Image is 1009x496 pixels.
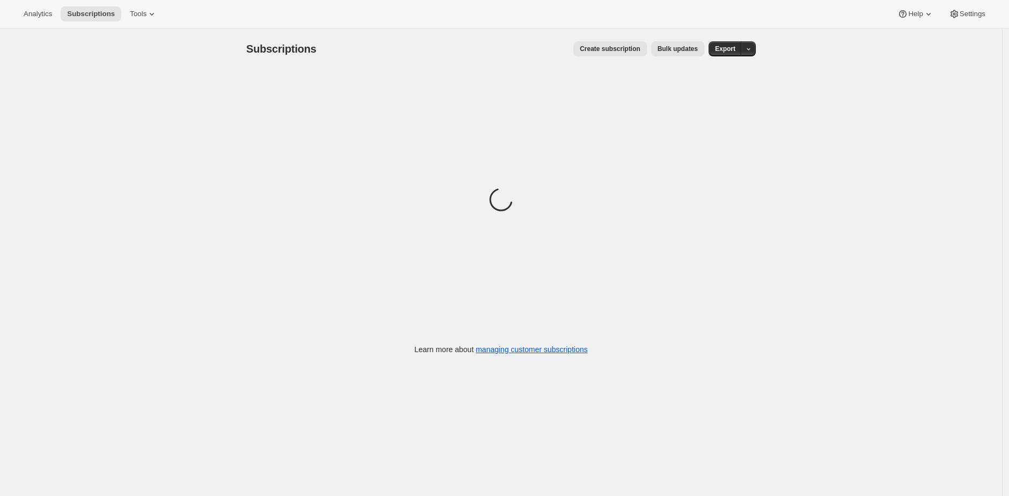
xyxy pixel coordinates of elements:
button: Subscriptions [61,6,121,21]
span: Help [908,10,923,18]
button: Bulk updates [651,41,704,56]
span: Bulk updates [658,45,698,53]
span: Subscriptions [246,43,316,55]
button: Tools [123,6,164,21]
span: Settings [960,10,985,18]
button: Export [709,41,742,56]
button: Create subscription [573,41,647,56]
button: Settings [942,6,992,21]
span: Export [715,45,735,53]
span: Subscriptions [67,10,115,18]
span: Tools [130,10,146,18]
span: Create subscription [580,45,640,53]
button: Analytics [17,6,58,21]
button: Help [891,6,940,21]
p: Learn more about [415,344,588,355]
a: managing customer subscriptions [476,345,588,354]
span: Analytics [24,10,52,18]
